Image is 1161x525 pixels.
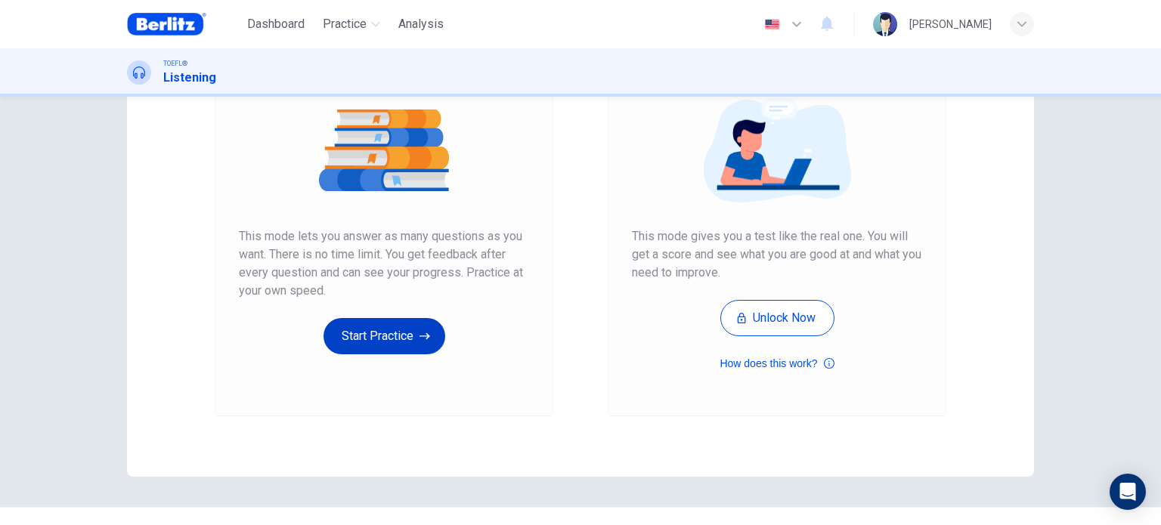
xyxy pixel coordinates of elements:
span: Dashboard [247,15,305,33]
h1: Listening [163,69,216,87]
span: This mode lets you answer as many questions as you want. There is no time limit. You get feedback... [239,227,529,300]
span: Analysis [398,15,444,33]
span: This mode gives you a test like the real one. You will get a score and see what you are good at a... [632,227,922,282]
div: Open Intercom Messenger [1110,474,1146,510]
span: TOEFL® [163,58,187,69]
img: Berlitz Brasil logo [127,9,206,39]
button: Practice [317,11,386,38]
img: en [763,19,782,30]
button: Start Practice [324,318,445,354]
button: Unlock Now [720,300,834,336]
a: Berlitz Brasil logo [127,9,241,39]
button: Analysis [392,11,450,38]
button: Dashboard [241,11,311,38]
div: [PERSON_NAME] [909,15,992,33]
button: How does this work? [720,354,834,372]
img: Profile picture [873,12,897,36]
span: Practice [323,15,367,33]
